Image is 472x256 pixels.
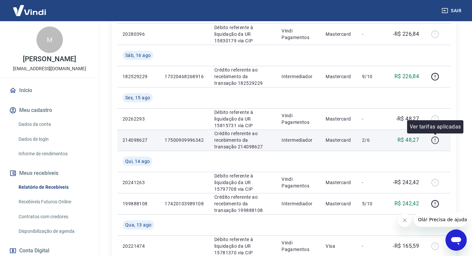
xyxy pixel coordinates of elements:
[326,200,351,207] p: Mastercard
[362,137,382,143] p: 2/6
[8,166,91,180] button: Meus recebíveis
[398,214,411,227] iframe: Fechar mensagem
[13,65,86,72] p: [EMAIL_ADDRESS][DOMAIN_NAME]
[123,243,154,249] p: 20221474
[123,116,154,122] p: 20262293
[282,176,315,189] p: Vindi Pagamentos
[414,212,467,227] iframe: Mensagem da empresa
[214,24,271,44] p: Débito referente à liquidação da UR 15830179 via CIP
[282,112,315,126] p: Vindi Pagamentos
[397,136,419,144] p: R$ 48,27
[125,94,150,101] span: Sex, 15 ago
[282,200,315,207] p: Intermediador
[16,132,91,146] a: Dados de login
[16,210,91,224] a: Contratos com credores
[362,73,382,80] p: 9/10
[165,200,204,207] p: 17420103989108
[326,116,351,122] p: Mastercard
[8,83,91,98] a: Início
[282,239,315,253] p: Vindi Pagamentos
[282,73,315,80] p: Intermediador
[396,115,419,123] p: -R$ 48,27
[214,130,271,150] p: Crédito referente ao recebimento da transação 214098627
[36,26,63,53] div: M
[125,158,150,165] span: Qui, 14 ago
[214,67,271,86] p: Crédito referente ao recebimento da transação 182529229
[394,200,419,208] p: R$ 242,42
[446,230,467,251] iframe: Botão para abrir a janela de mensagens
[440,5,464,17] button: Sair
[393,30,419,38] p: -R$ 226,84
[123,179,154,186] p: 20241263
[16,147,91,161] a: Informe de rendimentos
[362,116,382,122] p: -
[123,200,154,207] p: 199888108
[16,195,91,209] a: Recebíveis Futuros Online
[125,52,151,59] span: Sáb, 16 ago
[326,73,351,80] p: Mastercard
[16,180,91,194] a: Relatório de Recebíveis
[125,222,151,228] span: Qua, 13 ago
[362,200,382,207] p: 5/10
[8,0,51,21] img: Vindi
[326,31,351,37] p: Mastercard
[123,137,154,143] p: 214098627
[326,243,351,249] p: Visa
[282,27,315,41] p: Vindi Pagamentos
[326,137,351,143] p: Mastercard
[282,137,315,143] p: Intermediador
[123,31,154,37] p: 20280396
[393,242,419,250] p: -R$ 165,59
[16,225,91,238] a: Disponibilização de agenda
[214,109,271,129] p: Débito referente à liquidação da UR 15815731 via CIP
[123,73,154,80] p: 182529229
[214,236,271,256] p: Débito referente à liquidação da UR 15781370 via CIP
[4,5,56,10] span: Olá! Precisa de ajuda?
[410,123,461,131] p: Ver tarifas aplicadas
[362,243,382,249] p: -
[362,179,382,186] p: -
[214,194,271,214] p: Crédito referente ao recebimento da transação 199888108
[8,103,91,118] button: Meu cadastro
[393,179,419,186] p: -R$ 242,42
[165,137,204,143] p: 17500909996342
[362,31,382,37] p: -
[165,73,204,80] p: 17320468268916
[326,179,351,186] p: Mastercard
[394,73,419,80] p: R$ 226,84
[16,118,91,131] a: Dados da conta
[214,173,271,192] p: Débito referente à liquidação da UR 15797708 via CIP
[23,56,76,63] p: [PERSON_NAME]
